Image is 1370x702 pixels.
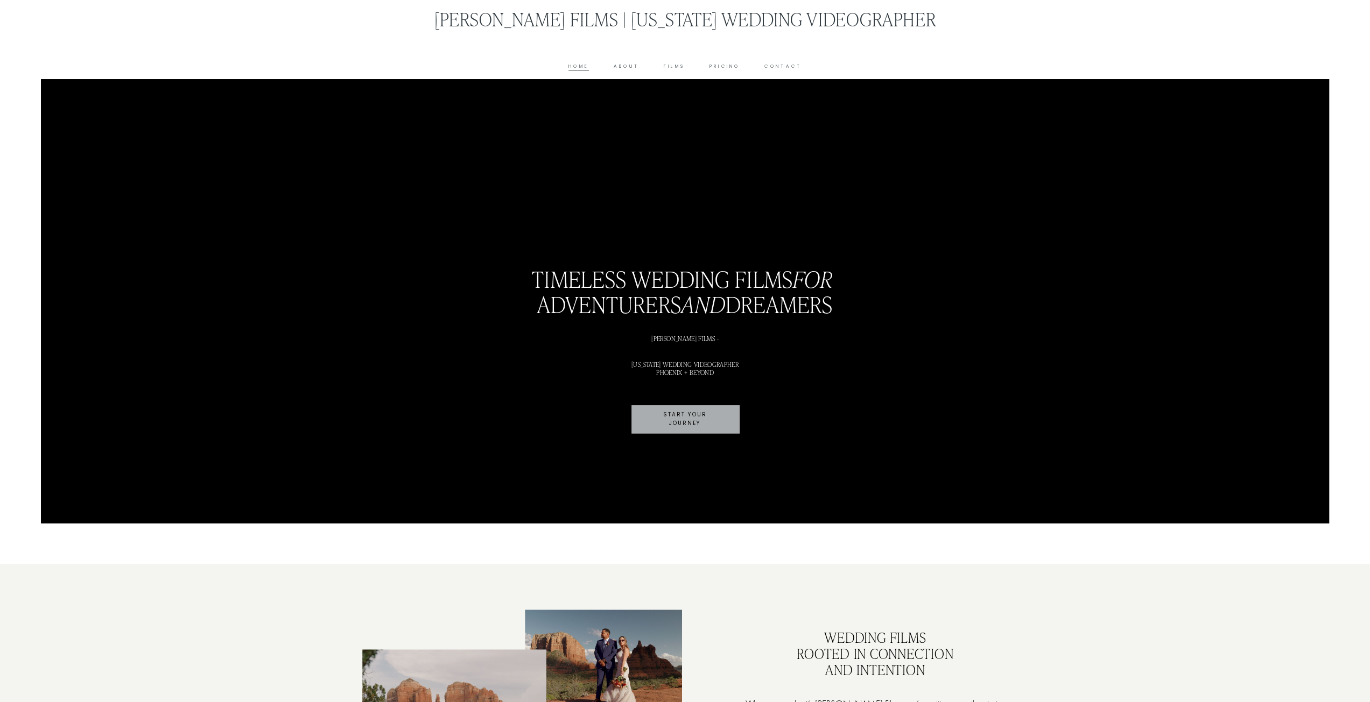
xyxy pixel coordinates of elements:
a: Pricing [709,62,740,70]
a: Contact [764,62,802,70]
h1: [US_STATE] WEDDING VIDEOGRAPHER PHOENIX + BEYOND [362,360,1008,376]
em: for [793,264,833,293]
h1: [PERSON_NAME] FILMS - [362,335,1008,342]
h3: Wedding FILMS ROOTED in CONNECTION AND INTENTION [742,629,1008,678]
a: Home [568,62,589,70]
a: START YOUR JOURNEY [631,405,739,433]
a: [PERSON_NAME] Films | [US_STATE] Wedding Videographer [434,6,936,31]
h2: timeless wedding films ADVENTURERS DREAMERS [362,266,1008,316]
em: and [682,289,726,318]
a: About [614,62,639,70]
a: Films [664,62,685,70]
